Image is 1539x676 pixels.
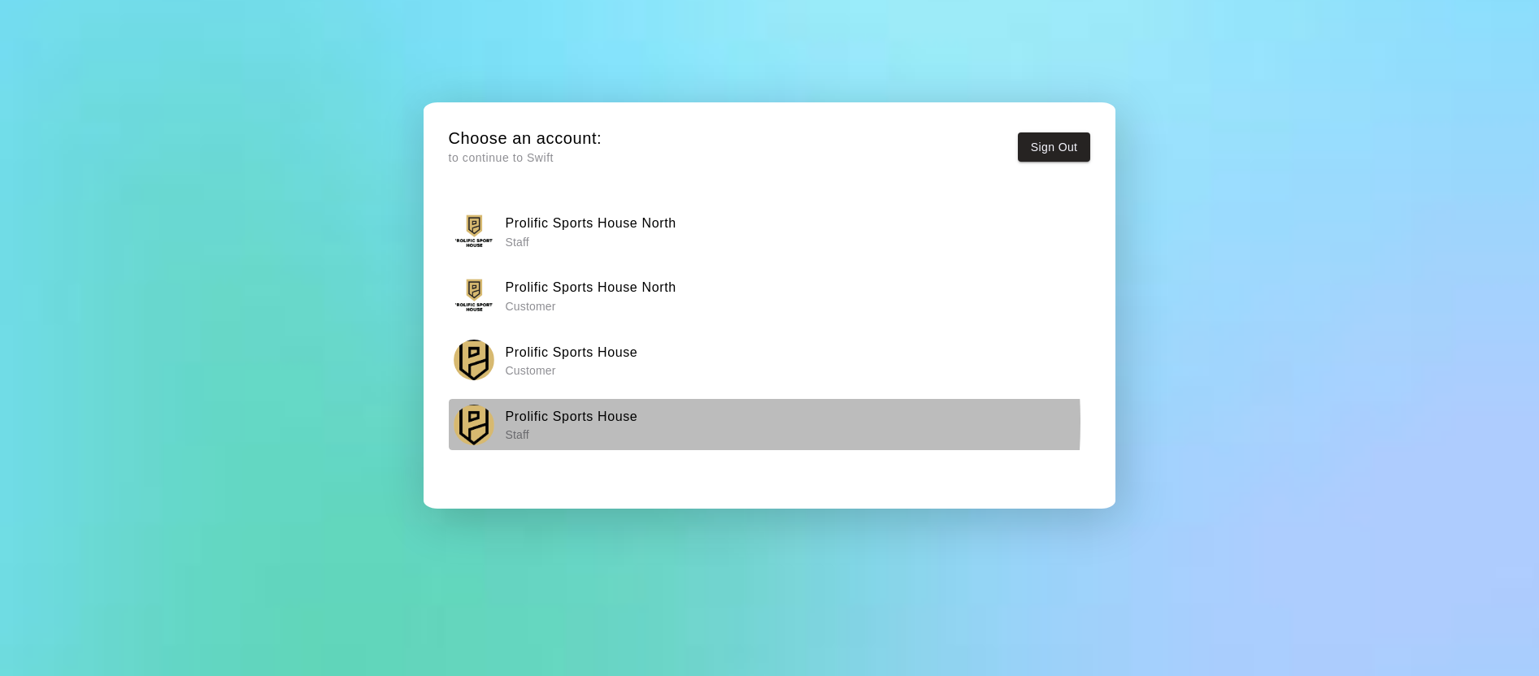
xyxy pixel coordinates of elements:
img: Prolific Sports House North [454,275,494,316]
p: Staff [506,427,638,443]
button: Sign Out [1018,132,1091,162]
p: to continue to Swift [449,149,602,167]
h6: Prolific Sports House [506,342,638,363]
h6: Prolific Sports House [506,406,638,427]
img: Prolific Sports House North [454,211,494,252]
p: Customer [506,298,676,314]
h5: Choose an account: [449,128,602,149]
button: Prolific Sports HouseProlific Sports House Customer [449,335,1091,386]
h6: Prolific Sports House North [506,277,676,298]
button: Prolific Sports HouseProlific Sports House Staff [449,399,1091,450]
p: Customer [506,362,638,379]
button: Prolific Sports House NorthProlific Sports House North Staff [449,206,1091,257]
h6: Prolific Sports House North [506,213,676,234]
p: Staff [506,234,676,250]
img: Prolific Sports House [454,405,494,445]
img: Prolific Sports House [454,340,494,380]
button: Prolific Sports House NorthProlific Sports House North Customer [449,270,1091,321]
